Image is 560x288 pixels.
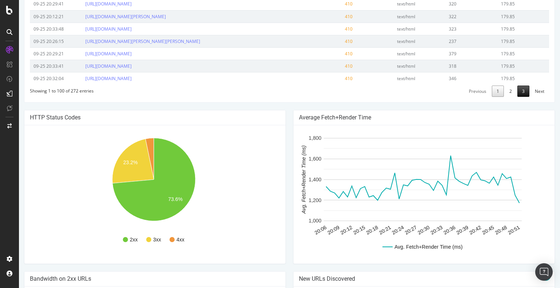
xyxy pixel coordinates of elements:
svg: A chart. [280,131,528,258]
td: 179.85 [478,35,530,47]
text: 20:24 [372,224,386,236]
a: 3 [498,86,510,97]
text: 20:51 [488,224,502,236]
td: 09-25 20:29:21 [11,47,63,60]
td: 09-25 20:33:41 [11,60,63,72]
span: 410 [326,63,334,69]
td: 237 [426,35,478,47]
td: 179.85 [478,47,530,60]
a: Next [511,86,530,97]
td: 323 [426,23,478,35]
td: text/html [374,10,426,23]
td: 09-25 20:12:21 [11,10,63,23]
td: 09-25 20:32:04 [11,72,63,84]
text: 1,200 [290,197,303,203]
text: 20:30 [398,224,412,236]
text: 2xx [111,237,119,242]
td: 322 [426,10,478,23]
text: 20:48 [475,224,489,236]
text: 20:09 [307,224,322,236]
a: [URL][DOMAIN_NAME] [66,63,113,69]
span: 410 [326,13,334,20]
a: 1 [473,86,485,97]
a: [URL][DOMAIN_NAME] [66,51,113,57]
td: text/html [374,23,426,35]
text: 1,400 [290,177,303,182]
text: 20:12 [320,224,335,236]
text: 20:15 [333,224,347,236]
a: [URL][DOMAIN_NAME][PERSON_NAME][PERSON_NAME] [66,38,181,44]
text: 1,800 [290,135,303,141]
svg: A chart. [11,131,258,258]
text: 23.2% [104,159,119,165]
td: 179.85 [478,10,530,23]
text: 73.6% [149,196,164,202]
div: Open Intercom Messenger [535,263,553,281]
div: Showing 1 to 100 of 272 entries [11,84,75,94]
text: 20:33 [411,224,425,236]
span: 410 [326,38,334,44]
td: 179.85 [478,72,530,84]
a: [URL][DOMAIN_NAME] [66,75,113,82]
text: 20:45 [462,224,477,236]
a: [URL][DOMAIN_NAME] [66,26,113,32]
td: 379 [426,47,478,60]
td: text/html [374,72,426,84]
text: Avg. Fetch+Render Time (ms) [282,146,288,214]
td: 318 [426,60,478,72]
td: 346 [426,72,478,84]
text: 3xx [134,237,142,242]
text: 4xx [157,237,166,242]
text: 20:21 [359,224,373,236]
span: 410 [326,51,334,57]
td: text/html [374,35,426,47]
span: 410 [326,1,334,7]
text: 20:39 [436,224,451,236]
a: 2 [486,86,498,97]
text: 1,600 [290,156,303,162]
td: 179.85 [478,60,530,72]
text: 20:18 [346,224,360,236]
h4: New URLs Discovered [280,275,530,283]
text: 20:06 [295,224,309,236]
td: 09-25 20:26:15 [11,35,63,47]
h4: Average Fetch+Render Time [280,114,530,121]
td: 179.85 [478,23,530,35]
td: text/html [374,60,426,72]
text: 20:27 [385,224,399,236]
span: 410 [326,75,334,82]
a: [URL][DOMAIN_NAME][PERSON_NAME] [66,13,147,20]
h4: Bandwidth on 2xx URLs [11,275,261,283]
text: 20:42 [449,224,463,236]
h4: HTTP Status Codes [11,114,261,121]
text: 1,000 [290,218,303,224]
span: 410 [326,26,334,32]
td: 09-25 20:33:48 [11,23,63,35]
text: Avg. Fetch+Render Time (ms) [376,244,444,250]
text: 20:36 [423,224,437,236]
a: Previous [445,86,472,97]
td: text/html [374,47,426,60]
a: [URL][DOMAIN_NAME] [66,1,113,7]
